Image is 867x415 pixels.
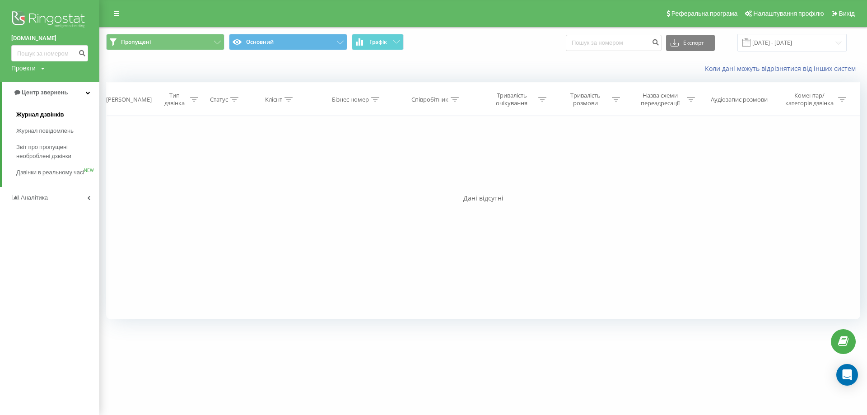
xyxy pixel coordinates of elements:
[22,89,68,96] span: Центр звернень
[11,34,88,43] a: [DOMAIN_NAME]
[16,139,99,164] a: Звіт про пропущені необроблені дзвінки
[836,364,858,386] div: Open Intercom Messenger
[666,35,715,51] button: Експорт
[229,34,347,50] button: Основний
[16,168,84,177] span: Дзвінки в реальному часі
[21,194,48,201] span: Аналiтика
[411,96,448,103] div: Співробітник
[839,10,855,17] span: Вихід
[711,96,768,103] div: Аудіозапис розмови
[11,9,88,32] img: Ringostat logo
[16,123,99,139] a: Журнал повідомлень
[16,110,64,119] span: Журнал дзвінків
[106,96,152,103] div: [PERSON_NAME]
[16,164,99,181] a: Дзвінки в реальному часіNEW
[11,45,88,61] input: Пошук за номером
[783,92,836,107] div: Коментар/категорія дзвінка
[2,82,99,103] a: Центр звернень
[11,64,36,73] div: Проекти
[16,126,74,135] span: Журнал повідомлень
[705,64,860,73] a: Коли дані можуть відрізнятися вiд інших систем
[16,107,99,123] a: Журнал дзвінків
[162,92,188,107] div: Тип дзвінка
[106,194,860,203] div: Дані відсутні
[121,38,151,46] span: Пропущені
[561,92,610,107] div: Тривалість розмови
[210,96,228,103] div: Статус
[16,143,95,161] span: Звіт про пропущені необроблені дзвінки
[566,35,662,51] input: Пошук за номером
[332,96,369,103] div: Бізнес номер
[636,92,685,107] div: Назва схеми переадресації
[352,34,404,50] button: Графік
[488,92,536,107] div: Тривалість очікування
[671,10,738,17] span: Реферальна програма
[106,34,224,50] button: Пропущені
[369,39,387,45] span: Графік
[753,10,824,17] span: Налаштування профілю
[265,96,282,103] div: Клієнт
